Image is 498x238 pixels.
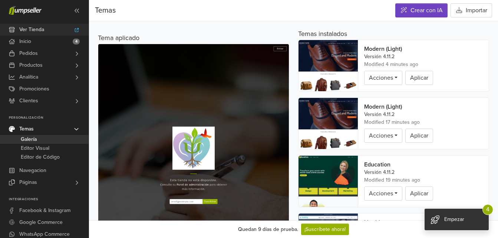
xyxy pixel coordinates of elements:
p: Personalización [9,116,89,120]
a: ¡Suscríbete ahora! [301,224,349,235]
span: Temas [19,123,34,135]
span: Google Commerce [19,216,63,228]
a: Crear con IA [395,3,448,17]
span: 2025-10-06 19:59 [364,62,418,67]
span: Navegacion [19,165,46,176]
a: Acciones [364,129,402,143]
span: Galería [21,135,37,144]
span: Empezar [444,216,464,222]
button: Aplicar [405,129,433,143]
a: Acciones [364,71,402,85]
span: Acciones [369,190,393,197]
span: 2025-10-06 19:46 [364,120,420,125]
p: Integraciones [9,197,89,202]
h5: Tema aplicado [98,34,289,42]
span: Healthy [364,219,385,225]
span: Modern (Light) [364,104,402,110]
span: Acciones [369,132,393,139]
span: Analítica [19,71,38,83]
span: Ver Tienda [19,24,44,36]
button: Aplicar [405,186,433,201]
h5: Temas instalados [298,30,347,38]
span: Editor de Código [21,153,60,162]
button: Aplicar [405,71,433,85]
span: Acciones [369,74,393,82]
img: Marcador de posición de tema Modern (Light): una representación visual de una imagen de marcador ... [299,98,358,149]
span: Inicio [19,36,31,47]
span: 2025-10-06 19:44 [364,178,420,183]
span: Productos [19,59,43,71]
span: Versión 4.11.2 [364,54,395,59]
span: Promociones [19,83,49,95]
span: Education [364,162,390,168]
a: Acciones [364,186,402,201]
span: Temas [95,6,116,15]
img: Marcador de posición de tema Education: una representación visual de una imagen de marcador de po... [299,156,358,207]
span: Editor Visual [21,144,49,153]
span: 4 [482,204,493,215]
img: Marcador de posición de tema Modern (Light): una representación visual de una imagen de marcador ... [299,40,358,91]
div: Quedan 9 días de prueba. [238,225,298,233]
span: Páginas [19,176,37,188]
span: Facebook & Instagram [19,205,70,216]
div: Empezar 4 [425,209,489,230]
span: Pedidos [19,47,38,59]
span: Versión 4.11.2 [364,170,395,175]
button: Importar [451,3,492,17]
span: Versión 4.11.2 [364,112,395,117]
span: Clientes [19,95,38,107]
span: 4 [73,39,80,44]
span: Modern (Light) [364,46,402,52]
